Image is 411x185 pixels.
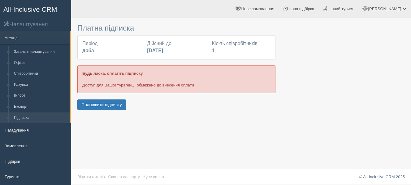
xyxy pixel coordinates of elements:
[212,48,215,53] b: 1
[144,40,209,54] div: Дійсний до
[368,6,401,11] span: [PERSON_NAME]
[11,46,70,57] a: Загальні налаштування
[11,90,70,101] a: Імпорт
[3,6,57,13] span: All-Inclusive CRM
[11,68,70,79] a: Співробітники
[329,6,354,11] span: Новий турист
[147,48,163,53] b: [DATE]
[77,174,105,179] a: Візитки готелів
[241,6,274,11] span: Нове замовлення
[11,112,70,124] a: Підписка
[209,40,274,54] div: Кіл-ть співробітників
[11,79,70,90] a: Рахунки
[77,65,275,93] div: Доступ для Вашої турагенції обмежено до внесення оплати
[77,24,275,32] h3: Платна підписка
[11,101,70,112] a: Експорт
[359,174,405,179] a: © All-Inclusive CRM 2025
[289,6,314,11] span: Нова підбірка
[79,40,144,54] div: Період
[141,174,142,179] span: ·
[11,57,70,69] a: Офіси
[82,48,94,53] b: доба
[77,99,126,110] button: Подовжити підписку
[106,174,107,179] span: ·
[0,0,71,17] a: All-Inclusive CRM
[143,174,164,179] a: Курс валют
[108,174,140,179] a: Сканер паспорту
[82,71,143,76] b: Будь ласка, оплатіть підписку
